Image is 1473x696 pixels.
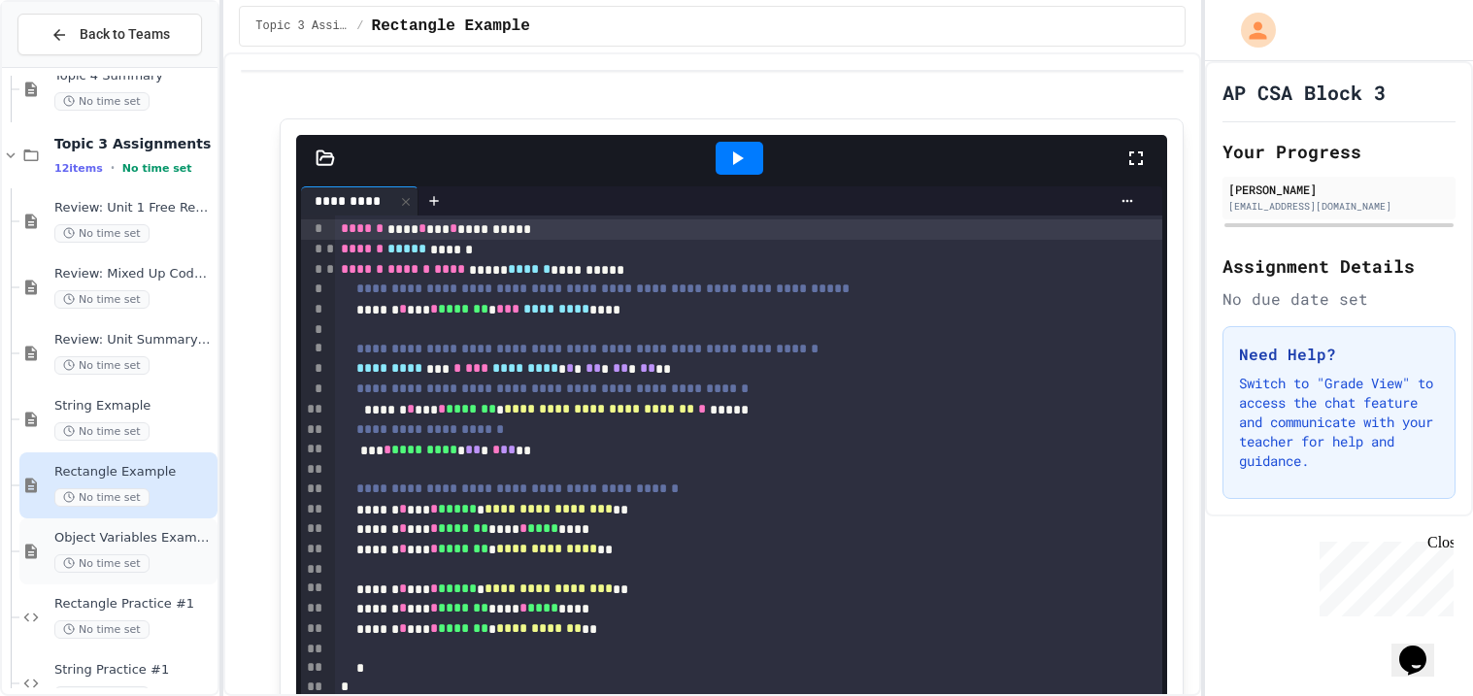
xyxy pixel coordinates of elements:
button: Back to Teams [17,14,202,55]
h3: Need Help? [1239,343,1439,366]
div: Chat with us now!Close [8,8,134,123]
span: / [356,18,363,34]
p: Switch to "Grade View" to access the chat feature and communicate with your teacher for help and ... [1239,374,1439,471]
div: [EMAIL_ADDRESS][DOMAIN_NAME] [1228,199,1450,214]
iframe: chat widget [1312,534,1454,616]
h2: Your Progress [1222,138,1456,165]
div: No due date set [1222,287,1456,311]
div: [PERSON_NAME] [1228,181,1450,198]
h1: AP CSA Block 3 [1222,79,1386,106]
h2: Assignment Details [1222,252,1456,280]
div: My Account [1221,8,1281,52]
span: Topic 3 Assignments [255,18,349,34]
iframe: chat widget [1391,618,1454,677]
span: Back to Teams [80,24,170,45]
span: Rectangle Example [372,15,530,38]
